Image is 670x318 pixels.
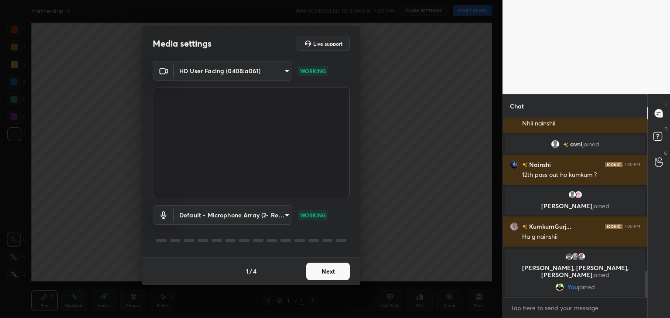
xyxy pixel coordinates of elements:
[551,140,560,149] img: default.png
[582,141,599,148] span: joined
[153,38,212,49] h2: Media settings
[306,263,350,280] button: Next
[174,61,292,81] div: HD User Facing (0408:a061)
[522,162,527,167] img: no-rating-badge.077c3623.svg
[664,125,667,132] p: D
[527,222,571,231] h6: KumkumGurj...
[570,141,582,148] span: avni
[571,252,580,261] img: 1cc904bdcb2340b7949a60aa4d9586b8.jpg
[574,190,583,199] img: 6e44c7197206462c8ee6353c1c690b7a.jpg
[522,233,640,241] div: Ha g nainshii
[503,95,531,118] p: Chat
[565,252,574,261] img: e36fdc4c699243429de0628060f007c1.jpg
[527,160,551,169] h6: Nainshi
[510,160,519,169] img: 3
[300,211,326,219] p: WORKING
[624,162,640,167] div: 7:00 PM
[250,267,252,276] h4: /
[567,284,578,291] span: You
[563,142,568,147] img: no-rating-badge.077c3623.svg
[510,222,519,231] img: 33403831a00e428f91c4275927c7da5e.jpg
[592,271,609,279] span: joined
[253,267,256,276] h4: 4
[503,118,647,298] div: grid
[605,162,622,167] img: iconic-dark.1390631f.png
[522,119,640,128] div: Nhii nainshii
[510,203,640,210] p: [PERSON_NAME]
[665,101,667,108] p: T
[522,171,640,179] div: 12th pass out ho kumkum ?
[624,224,640,229] div: 7:00 PM
[313,41,342,46] h5: Live support
[510,264,640,278] p: [PERSON_NAME], [PERSON_NAME], [PERSON_NAME]
[664,150,667,156] p: G
[522,224,527,229] img: no-rating-badge.077c3623.svg
[555,283,564,291] img: 6f4578c4c6224cea84386ccc78b3bfca.jpg
[174,205,292,225] div: HD User Facing (0408:a061)
[568,190,577,199] img: default.png
[300,67,326,75] p: WORKING
[577,252,586,261] img: default.png
[605,224,622,229] img: iconic-dark.1390631f.png
[578,284,595,291] span: joined
[592,202,609,210] span: joined
[246,267,249,276] h4: 1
